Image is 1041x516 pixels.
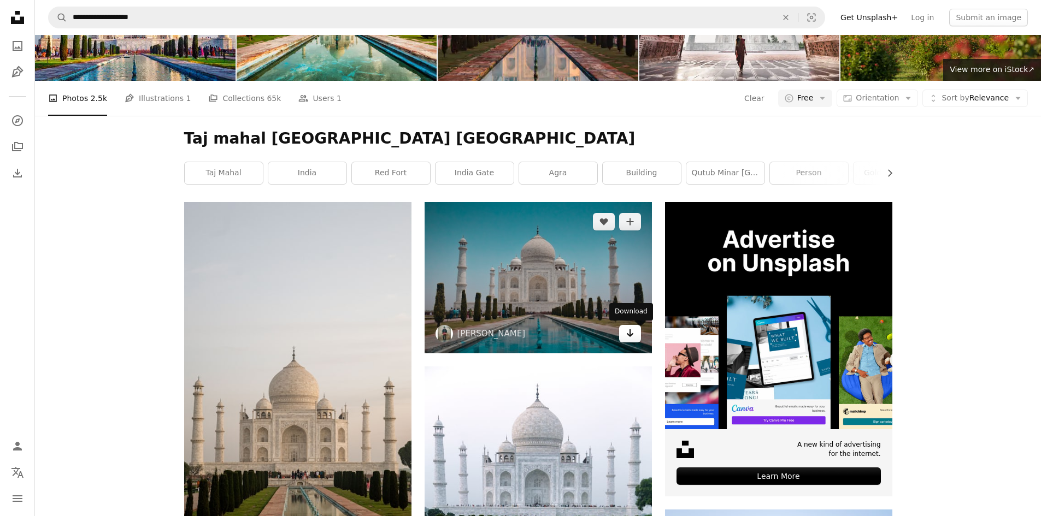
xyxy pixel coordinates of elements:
[797,440,881,459] span: A new kind of advertising for the internet.
[922,90,1028,107] button: Sort byRelevance
[677,467,881,485] div: Learn More
[208,81,281,116] a: Collections 65k
[352,162,430,184] a: red fort
[774,7,798,28] button: Clear
[268,162,346,184] a: india
[603,162,681,184] a: building
[778,90,833,107] button: Free
[425,272,652,282] a: Taj Mahal India
[7,7,28,31] a: Home — Unsplash
[949,9,1028,26] button: Submit an image
[267,92,281,104] span: 65k
[425,202,652,353] img: Taj Mahal India
[770,162,848,184] a: person
[186,92,191,104] span: 1
[436,325,453,342] img: Go to Jovyn Chamb's profile
[942,93,1009,104] span: Relevance
[7,110,28,132] a: Explore
[298,81,342,116] a: Users 1
[609,303,653,321] div: Download
[7,488,28,509] button: Menu
[48,7,825,28] form: Find visuals sitewide
[856,93,899,102] span: Orientation
[797,93,814,104] span: Free
[7,461,28,483] button: Language
[593,213,615,230] button: Like
[837,90,918,107] button: Orientation
[436,162,514,184] a: india gate
[7,136,28,158] a: Collections
[519,162,597,184] a: agra
[7,35,28,57] a: Photos
[185,162,263,184] a: taj mahal
[677,441,694,458] img: file-1631678316303-ed18b8b5cb9cimage
[880,162,892,184] button: scroll list to the right
[943,59,1041,81] a: View more on iStock↗
[184,129,892,149] h1: Taj mahal [GEOGRAPHIC_DATA] [GEOGRAPHIC_DATA]
[7,61,28,83] a: Illustrations
[49,7,67,28] button: Search Unsplash
[834,9,904,26] a: Get Unsplash+
[337,92,342,104] span: 1
[798,7,825,28] button: Visual search
[7,435,28,457] a: Log in / Sign up
[686,162,764,184] a: qutub minar [GEOGRAPHIC_DATA]
[619,325,641,342] a: Download
[457,328,526,339] a: [PERSON_NAME]
[950,65,1034,74] span: View more on iStock ↗
[942,93,969,102] span: Sort by
[184,367,411,377] a: a large white building with a fountain in front of it
[125,81,191,116] a: Illustrations 1
[665,202,892,496] a: A new kind of advertisingfor the internet.Learn More
[7,162,28,184] a: Download History
[665,202,892,429] img: file-1635990755334-4bfd90f37242image
[854,162,932,184] a: golden temple
[744,90,765,107] button: Clear
[619,213,641,230] button: Add to Collection
[904,9,940,26] a: Log in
